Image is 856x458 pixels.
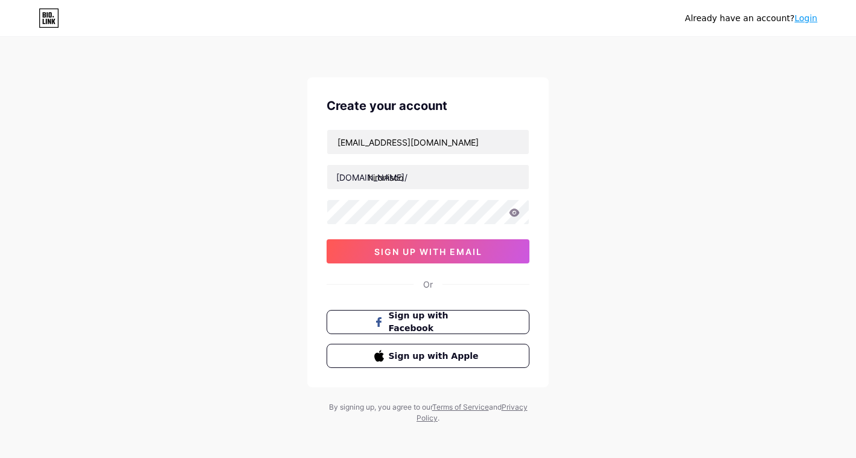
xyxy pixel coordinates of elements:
[432,402,489,411] a: Terms of Service
[327,97,529,115] div: Create your account
[423,278,433,291] div: Or
[325,402,531,424] div: By signing up, you agree to our and .
[685,12,817,25] div: Already have an account?
[389,350,482,363] span: Sign up with Apple
[389,309,482,335] span: Sign up with Facebook
[336,171,407,184] div: [DOMAIN_NAME]/
[374,247,482,257] span: sign up with email
[327,344,529,368] button: Sign up with Apple
[327,310,529,334] button: Sign up with Facebook
[327,130,529,154] input: Email
[794,13,817,23] a: Login
[327,165,529,189] input: username
[327,239,529,263] button: sign up with email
